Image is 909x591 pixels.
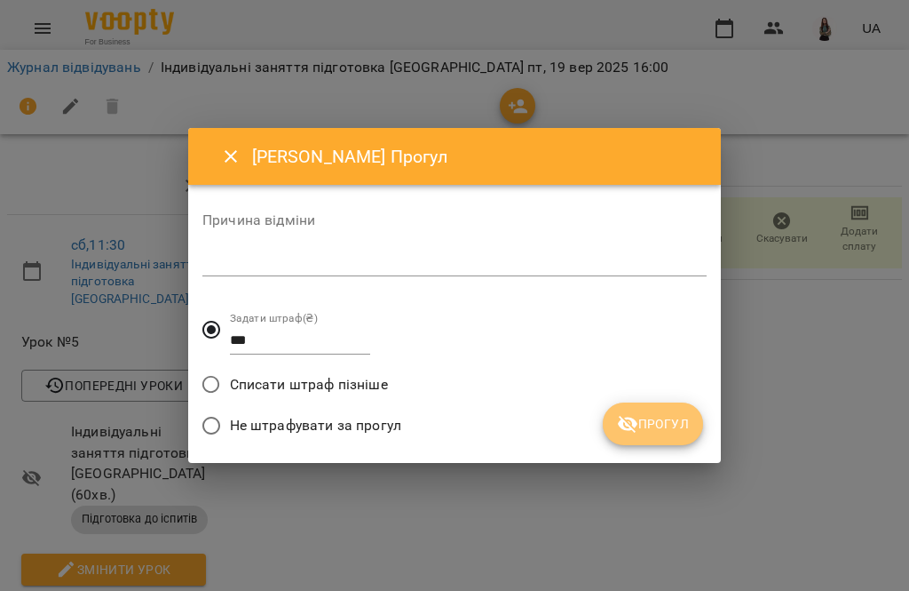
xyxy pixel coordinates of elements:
[209,135,252,178] button: Close
[617,413,689,435] span: Прогул
[230,313,317,323] label: Задати штраф(₴)
[230,415,401,436] span: Не штрафувати за прогул
[230,374,388,395] span: Списати штраф пізніше
[252,143,700,171] h6: [PERSON_NAME] Прогул
[230,326,370,355] input: Задати штраф(₴)
[603,403,703,445] button: Прогул
[202,213,707,228] label: Причина відміни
